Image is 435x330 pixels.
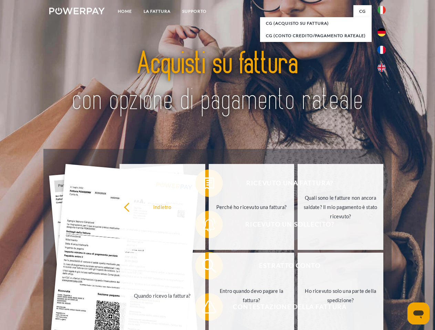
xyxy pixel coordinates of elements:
div: Quando ricevo la fattura? [124,291,201,300]
img: logo-powerpay-white.svg [49,8,105,14]
img: fr [377,46,386,54]
a: Home [112,5,138,18]
div: Perché ho ricevuto una fattura? [213,202,290,211]
a: Quali sono le fatture non ancora saldate? Il mio pagamento è stato ricevuto? [298,164,383,250]
img: it [377,6,386,14]
div: Entro quando devo pagare la fattura? [213,286,290,305]
a: CG [353,5,372,18]
div: Quali sono le fatture non ancora saldate? Il mio pagamento è stato ricevuto? [302,193,379,221]
a: LA FATTURA [138,5,176,18]
img: title-powerpay_it.svg [66,33,369,132]
div: Ho ricevuto solo una parte della spedizione? [302,286,379,305]
a: CG (Conto Credito/Pagamento rateale) [260,30,372,42]
img: en [377,64,386,72]
a: CG (Acquisto su fattura) [260,17,372,30]
a: Supporto [176,5,213,18]
iframe: Pulsante per aprire la finestra di messaggistica [407,302,429,324]
div: indietro [124,202,201,211]
img: de [377,28,386,36]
